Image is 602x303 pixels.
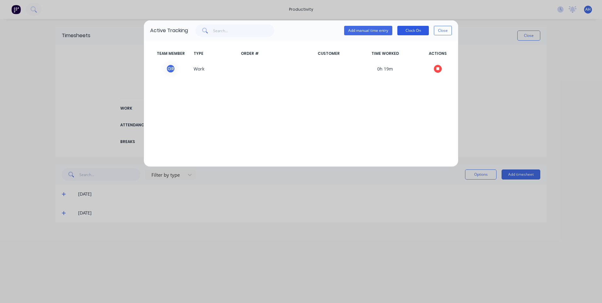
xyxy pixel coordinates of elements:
span: ORDER # [238,51,315,56]
div: Active Tracking [150,27,188,34]
button: Add manual time entry [344,26,392,35]
span: CUSTOMER [315,51,347,56]
span: 0h 19m [347,64,423,73]
div: G R [166,64,175,73]
span: TIME WORKED [347,51,423,56]
span: Work [191,64,238,73]
button: Close [434,26,452,35]
input: Search... [213,24,275,37]
span: TEAM MEMBER [150,51,191,56]
button: Clock On [397,26,429,35]
span: TYPE [191,51,238,56]
span: ACTIONS [423,51,452,56]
